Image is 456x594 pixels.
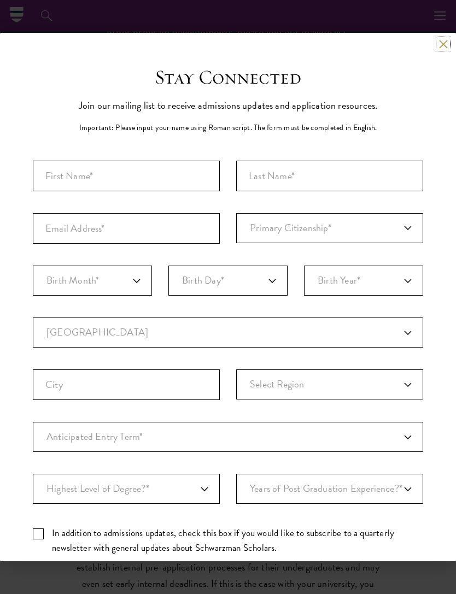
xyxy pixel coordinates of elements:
[33,526,423,555] label: In addition to admissions updates, check this box if you would like to subscribe to a quarterly n...
[33,161,220,191] input: First Name*
[236,161,423,191] input: Last Name*
[79,97,378,114] p: Join our mailing list to receive admissions updates and application resources.
[79,122,377,133] p: Important: Please input your name using Roman script. The form must be completed in English.
[155,66,301,89] h3: Stay Connected
[168,266,288,296] select: Day
[33,474,220,504] div: Highest Level of Degree?*
[33,266,423,317] div: Birthdate*
[33,526,423,555] div: Check this box to receive a quarterly newsletter with general updates about Schwarzman Scholars.
[236,213,423,244] div: Primary Citizenship*
[304,266,423,296] select: Year
[33,422,423,452] div: Anticipated Entry Term*
[236,474,423,504] div: Years of Post Graduation Experience?*
[236,161,423,191] div: Last Name (Family Name)*
[33,213,220,244] input: Email Address*
[33,266,152,296] select: Month
[33,369,220,400] input: City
